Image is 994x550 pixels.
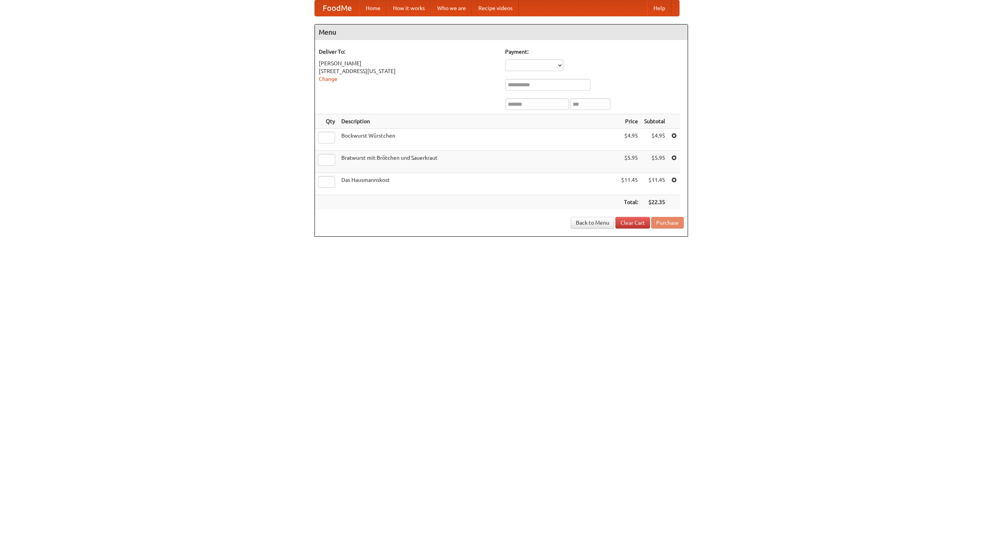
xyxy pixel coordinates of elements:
[618,173,641,195] td: $11.45
[571,217,614,229] a: Back to Menu
[319,48,497,56] h5: Deliver To:
[338,114,618,129] th: Description
[315,0,360,16] a: FoodMe
[319,76,337,82] a: Change
[641,129,668,151] td: $4.95
[319,59,497,67] div: [PERSON_NAME]
[618,151,641,173] td: $5.95
[338,151,618,173] td: Bratwurst mit Brötchen und Sauerkraut
[618,114,641,129] th: Price
[615,217,650,229] a: Clear Cart
[618,129,641,151] td: $4.95
[618,195,641,210] th: Total:
[641,114,668,129] th: Subtotal
[319,67,497,75] div: [STREET_ADDRESS][US_STATE]
[431,0,472,16] a: Who we are
[641,151,668,173] td: $5.95
[641,173,668,195] td: $11.45
[338,173,618,195] td: Das Hausmannskost
[472,0,519,16] a: Recipe videos
[315,24,688,40] h4: Menu
[387,0,431,16] a: How it works
[315,114,338,129] th: Qty
[360,0,387,16] a: Home
[641,195,668,210] th: $22.35
[647,0,671,16] a: Help
[338,129,618,151] td: Bockwurst Würstchen
[651,217,684,229] button: Purchase
[505,48,684,56] h5: Payment:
